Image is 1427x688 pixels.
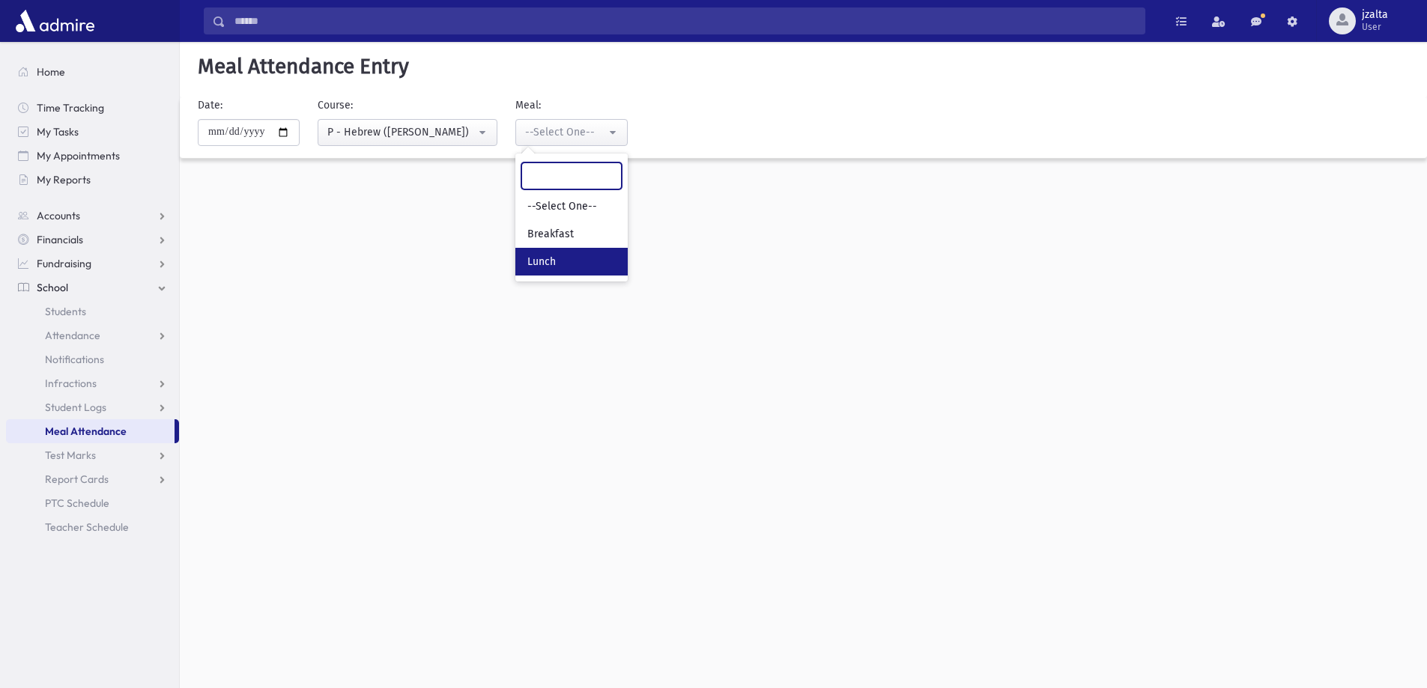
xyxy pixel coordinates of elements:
button: --Select One-- [515,119,628,146]
label: Course: [318,97,353,113]
label: Meal: [515,97,541,113]
span: Fundraising [37,257,91,270]
a: Attendance [6,323,179,347]
span: Breakfast [527,227,574,242]
div: P - Hebrew ([PERSON_NAME]) [327,124,476,140]
span: Report Cards [45,472,109,486]
span: Accounts [37,209,80,222]
a: Fundraising [6,252,179,275]
a: Report Cards [6,467,179,491]
a: Meal Attendance [6,419,175,443]
h5: Meal Attendance Entry [192,54,1415,79]
span: My Tasks [37,125,79,138]
a: My Reports [6,168,179,192]
a: Test Marks [6,443,179,467]
span: Attendance [45,329,100,342]
span: Financials [37,233,83,246]
span: User [1362,21,1388,33]
a: Accounts [6,204,179,228]
span: PTC Schedule [45,496,109,510]
a: Student Logs [6,395,179,419]
a: My Tasks [6,120,179,144]
span: Teacher Schedule [45,520,129,534]
span: Test Marks [45,448,96,462]
a: PTC Schedule [6,491,179,515]
span: Notifications [45,353,104,366]
div: --Select One-- [525,124,606,140]
a: Students [6,299,179,323]
span: Home [37,65,65,79]
a: My Appointments [6,144,179,168]
a: Home [6,60,179,84]
label: Date: [198,97,222,113]
span: My Reports [37,173,91,186]
a: School [6,275,179,299]
span: Meal Attendance [45,424,127,438]
span: Lunch [527,255,556,270]
span: Infractions [45,377,97,390]
a: Infractions [6,371,179,395]
span: jzalta [1362,9,1388,21]
span: Student Logs [45,401,106,414]
span: Time Tracking [37,101,104,115]
input: Search [521,162,622,189]
a: Teacher Schedule [6,515,179,539]
span: Students [45,305,86,318]
button: P - Hebrew (Morah Naomi) [318,119,497,146]
span: --Select One-- [527,199,597,214]
img: AdmirePro [12,6,98,36]
span: School [37,281,68,294]
a: Time Tracking [6,96,179,120]
input: Search [225,7,1145,34]
span: My Appointments [37,149,120,162]
a: Financials [6,228,179,252]
a: Notifications [6,347,179,371]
